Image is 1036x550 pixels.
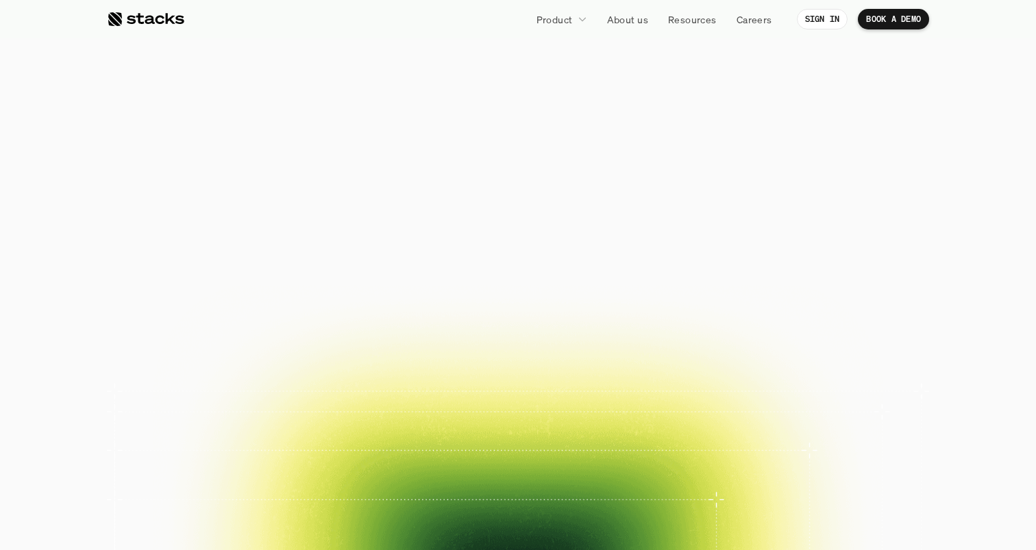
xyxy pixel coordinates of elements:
[531,297,636,316] p: EXPLORE PRODUCT
[858,9,929,29] a: BOOK A DEMO
[380,85,614,146] span: financial
[554,402,590,410] h2: Case study
[650,402,685,410] h2: Case study
[376,289,500,323] a: BOOK A DEMO
[805,14,840,24] p: SIGN IN
[270,402,306,410] h2: Case study
[400,297,477,316] p: BOOK A DEMO
[626,85,774,146] span: close.
[619,354,707,416] a: Case study
[866,14,921,24] p: BOOK A DEMO
[607,12,648,27] p: About us
[241,354,328,416] a: Case study
[146,354,234,416] a: Case study
[668,12,717,27] p: Resources
[728,7,780,32] a: Careers
[660,7,725,32] a: Resources
[525,354,613,416] a: Case study
[599,7,656,32] a: About us
[335,354,423,416] a: Case study
[349,147,687,208] span: Reimagined.
[365,402,401,410] h2: Case study
[536,12,573,27] p: Product
[737,12,772,27] p: Careers
[797,9,848,29] a: SIGN IN
[175,402,211,410] h2: Case study
[261,85,369,146] span: The
[508,289,660,323] a: EXPLORE PRODUCT
[349,223,687,265] p: Close your books faster, smarter, and risk-free with Stacks, the AI tool for accounting teams.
